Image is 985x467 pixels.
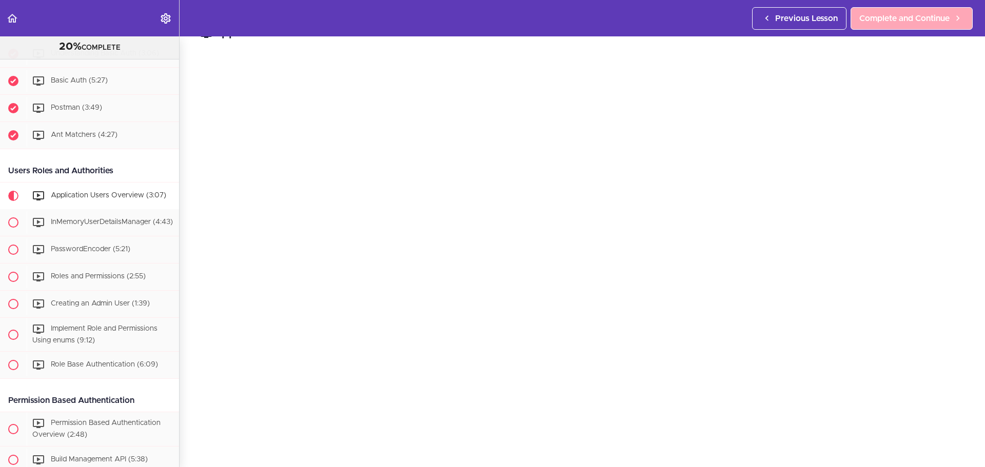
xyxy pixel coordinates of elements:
div: COMPLETE [13,40,166,54]
span: Complete and Continue [859,12,950,25]
span: Role Base Authentication (6:09) [51,361,158,369]
a: Previous Lesson [752,7,846,30]
span: Permission Based Authentication Overview (2:48) [32,420,161,439]
svg: Back to course curriculum [6,12,18,25]
span: PasswordEncoder (5:21) [51,246,130,253]
span: Previous Lesson [775,12,838,25]
span: InMemoryUserDetailsManager (4:43) [51,218,173,226]
span: Roles and Permissions (2:55) [51,273,146,280]
a: Complete and Continue [851,7,973,30]
span: Postman (3:49) [51,104,102,111]
span: Ant Matchers (4:27) [51,131,117,138]
svg: Settings Menu [160,12,172,25]
span: Implement Role and Permissions Using enums (9:12) [32,325,157,344]
span: Basic Auth (5:27) [51,77,108,84]
span: 20% [59,42,82,52]
span: Application Users Overview (3:07) [51,192,166,199]
span: Creating an Admin User (1:39) [51,300,150,307]
span: Build Management API (5:38) [51,456,148,463]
